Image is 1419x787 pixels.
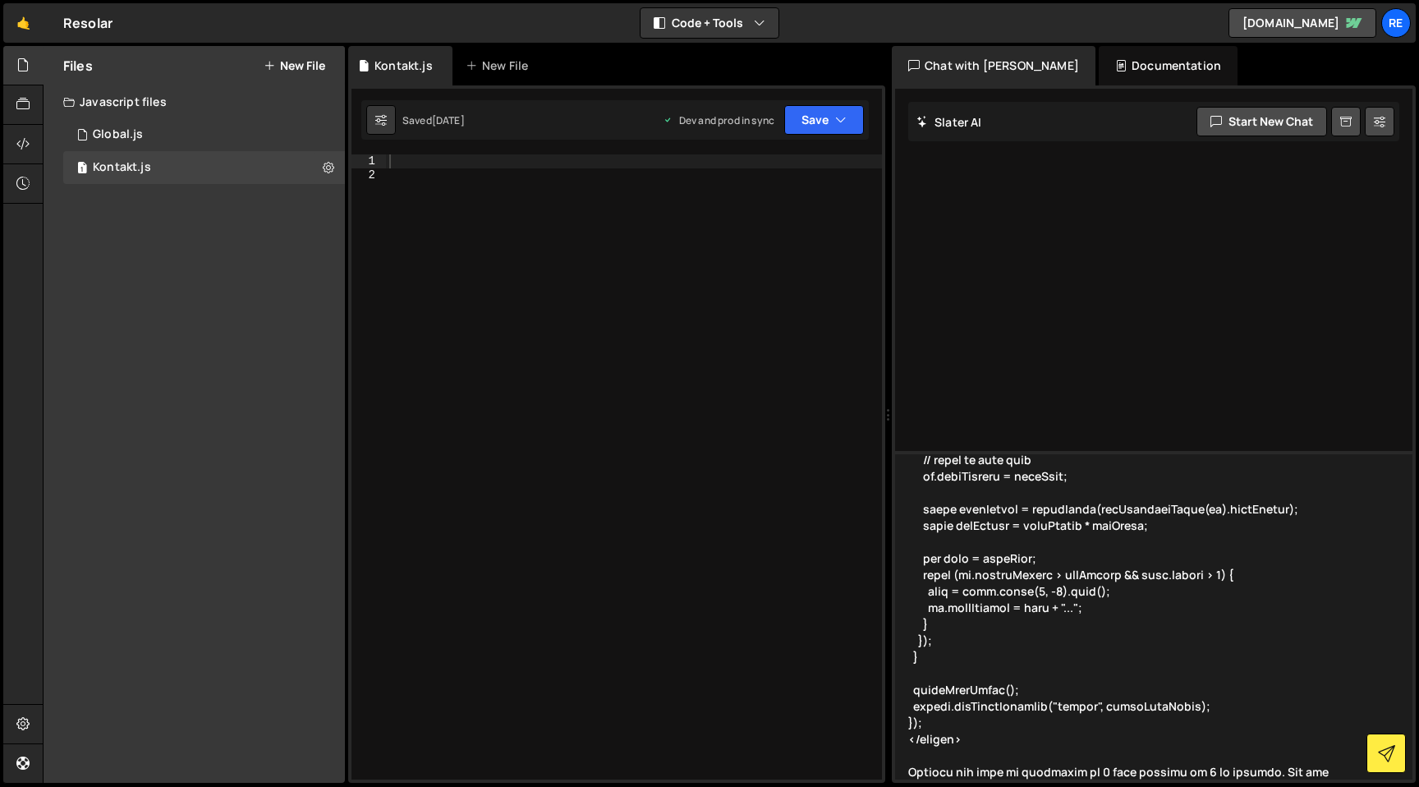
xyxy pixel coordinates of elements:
button: Save [784,105,864,135]
a: [DOMAIN_NAME] [1228,8,1376,38]
div: [DATE] [432,113,465,127]
div: Domain: [PERSON_NAME][DOMAIN_NAME] [43,43,272,56]
div: Kontakt.js [93,160,151,175]
div: Global.js [93,127,143,142]
img: tab_keywords_by_traffic_grey.svg [163,95,177,108]
div: 1 [351,154,386,168]
div: Chat with [PERSON_NAME] [892,46,1095,85]
h2: Slater AI [916,114,982,130]
div: Saved [402,113,465,127]
h2: Files [63,57,93,75]
img: logo_orange.svg [26,26,39,39]
div: Documentation [1099,46,1238,85]
img: website_grey.svg [26,43,39,56]
div: 16705/45718.js [63,118,345,151]
div: Javascript files [44,85,345,118]
a: 🤙 [3,3,44,43]
button: Start new chat [1196,107,1327,136]
div: Kontakt.js [374,58,433,74]
div: 2 [351,168,386,182]
button: Code + Tools [641,8,778,38]
div: Resolar [63,13,113,33]
div: v 4.0.25 [46,26,80,39]
button: New File [264,59,325,72]
div: Domain Overview [62,97,147,108]
div: 16705/45720.js [63,151,345,184]
div: Keywords by Traffic [181,97,277,108]
div: Dev and prod in sync [663,113,774,127]
div: New File [466,58,535,74]
span: 1 [77,163,87,176]
img: tab_domain_overview_orange.svg [44,95,57,108]
a: Re [1381,8,1411,38]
